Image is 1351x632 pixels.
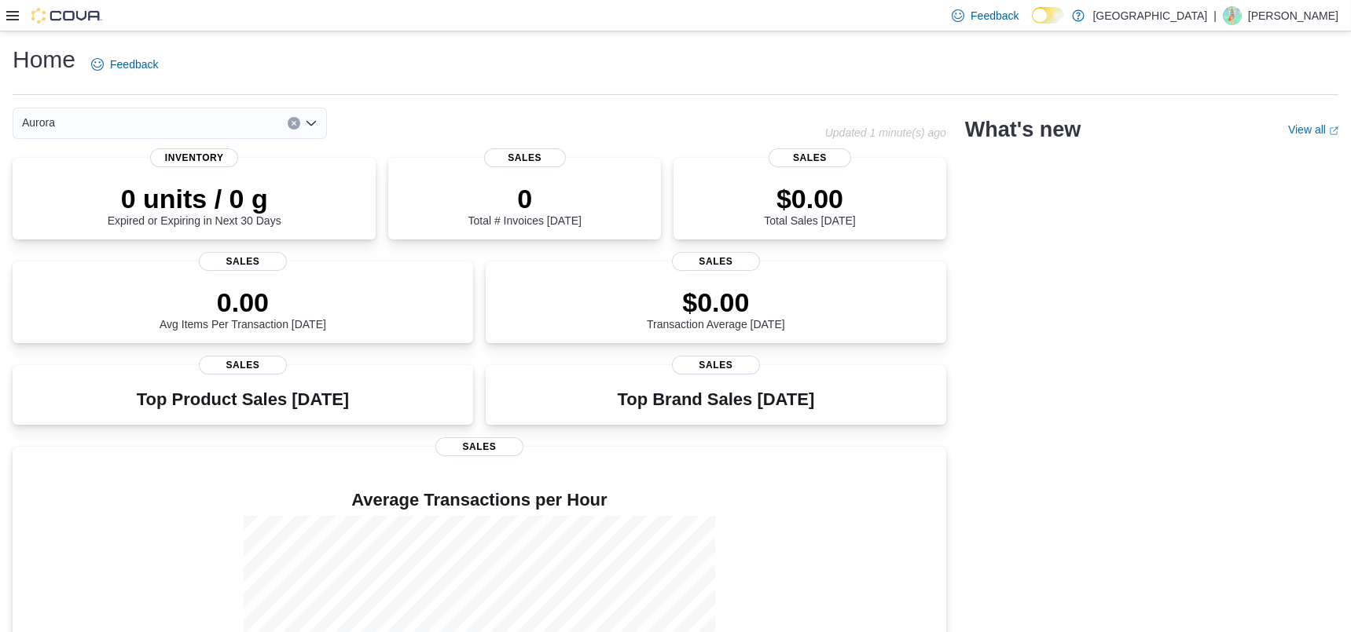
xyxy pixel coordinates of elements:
span: Sales [199,356,287,374]
span: Sales [199,252,287,271]
h3: Top Product Sales [DATE] [137,390,349,409]
span: Sales [484,148,566,167]
p: [GEOGRAPHIC_DATA] [1092,6,1207,25]
p: $0.00 [764,183,855,214]
a: View allExternal link [1288,123,1338,136]
h3: Top Brand Sales [DATE] [618,390,815,409]
button: Open list of options [305,117,318,130]
button: Clear input [288,117,300,130]
p: 0 [468,183,581,214]
h4: Average Transactions per Hour [25,491,934,510]
span: Sales [672,252,760,271]
span: Inventory [150,148,238,167]
p: 0.00 [160,287,326,318]
div: Avg Items Per Transaction [DATE] [160,287,326,331]
span: Sales [769,148,850,167]
p: | [1213,6,1217,25]
input: Dark Mode [1032,7,1065,24]
span: Aurora [22,113,55,132]
p: [PERSON_NAME] [1248,6,1338,25]
h1: Home [13,44,75,75]
a: Feedback [85,49,164,80]
p: Updated 1 minute(s) ago [825,126,946,139]
span: Sales [672,356,760,374]
span: Feedback [971,8,1019,24]
span: Feedback [110,57,158,72]
div: Natalie Frost [1223,6,1242,25]
p: $0.00 [647,287,785,318]
div: Expired or Expiring in Next 30 Days [108,183,281,227]
h2: What's new [965,117,1081,142]
svg: External link [1329,126,1338,136]
div: Total Sales [DATE] [764,183,855,227]
div: Transaction Average [DATE] [647,287,785,331]
div: Total # Invoices [DATE] [468,183,581,227]
img: Cova [31,8,102,24]
p: 0 units / 0 g [108,183,281,214]
span: Sales [435,437,523,456]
